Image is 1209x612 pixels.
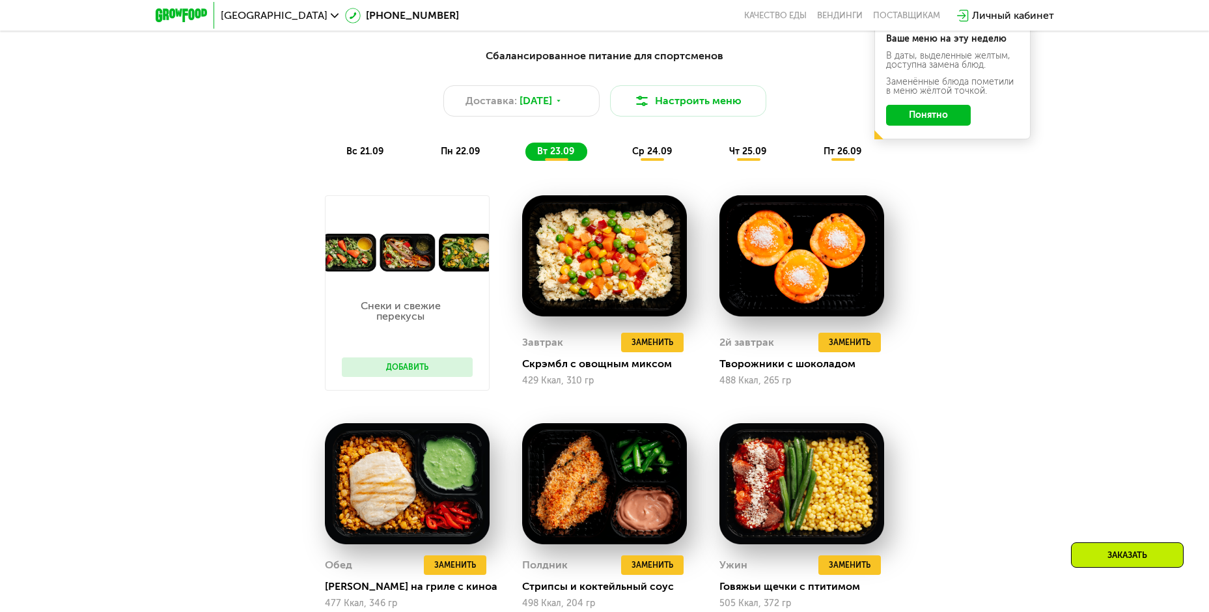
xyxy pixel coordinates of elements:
div: Обед [325,555,352,575]
span: ср 24.09 [632,146,672,157]
div: 429 Ккал, 310 гр [522,376,687,386]
div: Личный кабинет [972,8,1054,23]
a: Вендинги [817,10,863,21]
span: Доставка: [466,93,517,109]
div: Творожники с шоколадом [719,357,895,370]
div: поставщикам [873,10,940,21]
span: пт 26.09 [824,146,861,157]
div: Говяжьи щечки с птитимом [719,580,895,593]
div: Ваше меню на эту неделю [886,35,1019,44]
span: Заменить [632,559,673,572]
p: Снеки и свежие перекусы [342,301,460,322]
button: Заменить [818,555,881,575]
a: Качество еды [744,10,807,21]
button: Заменить [621,555,684,575]
div: 477 Ккал, 346 гр [325,598,490,609]
button: Заменить [424,555,486,575]
button: Заменить [818,333,881,352]
span: вс 21.09 [346,146,383,157]
button: Понятно [886,105,971,126]
div: Завтрак [522,333,563,352]
span: [DATE] [520,93,552,109]
div: Заказать [1071,542,1184,568]
span: [GEOGRAPHIC_DATA] [221,10,327,21]
div: 498 Ккал, 204 гр [522,598,687,609]
a: [PHONE_NUMBER] [345,8,459,23]
button: Заменить [621,333,684,352]
span: чт 25.09 [729,146,766,157]
span: Заменить [632,336,673,349]
div: В даты, выделенные желтым, доступна замена блюд. [886,51,1019,70]
div: Скрэмбл с овощным миксом [522,357,697,370]
div: [PERSON_NAME] на гриле с киноа [325,580,500,593]
div: 488 Ккал, 265 гр [719,376,884,386]
span: Заменить [829,559,870,572]
div: Заменённые блюда пометили в меню жёлтой точкой. [886,77,1019,96]
div: Ужин [719,555,747,575]
span: Заменить [434,559,476,572]
div: 505 Ккал, 372 гр [719,598,884,609]
div: Стрипсы и коктейльный соус [522,580,697,593]
span: Заменить [829,336,870,349]
span: пн 22.09 [441,146,480,157]
div: Сбалансированное питание для спортсменов [219,48,990,64]
span: вт 23.09 [537,146,574,157]
button: Настроить меню [610,85,766,117]
div: Полдник [522,555,568,575]
div: 2й завтрак [719,333,774,352]
button: Добавить [342,357,473,377]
